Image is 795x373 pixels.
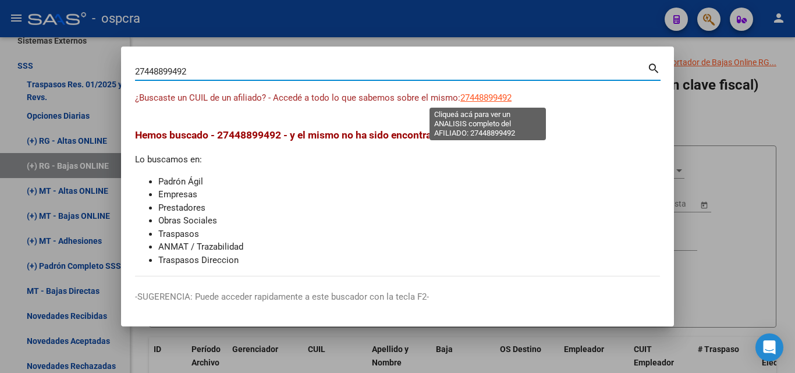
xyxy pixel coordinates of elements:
[158,254,660,267] li: Traspasos Direccion
[647,61,661,74] mat-icon: search
[460,93,512,103] span: 27448899492
[158,201,660,215] li: Prestadores
[158,214,660,228] li: Obras Sociales
[135,127,660,267] div: Lo buscamos en:
[135,93,460,103] span: ¿Buscaste un CUIL de un afiliado? - Accedé a todo lo que sabemos sobre el mismo:
[755,333,783,361] div: Open Intercom Messenger
[135,290,660,304] p: -SUGERENCIA: Puede acceder rapidamente a este buscador con la tecla F2-
[135,129,443,141] span: Hemos buscado - 27448899492 - y el mismo no ha sido encontrado
[158,175,660,189] li: Padrón Ágil
[158,240,660,254] li: ANMAT / Trazabilidad
[158,188,660,201] li: Empresas
[158,228,660,241] li: Traspasos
